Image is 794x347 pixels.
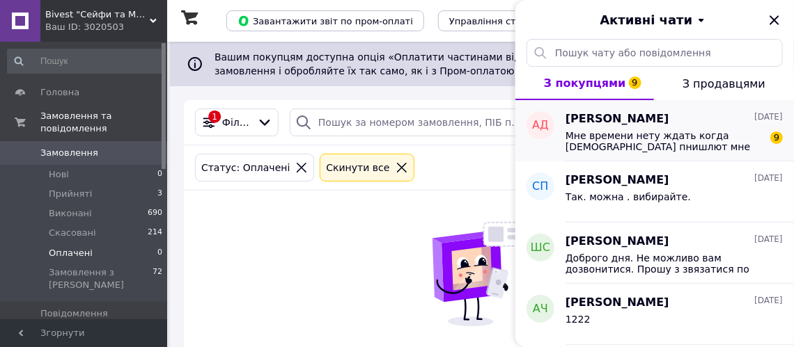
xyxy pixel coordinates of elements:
span: Так. можна . вибирайте. [566,191,691,202]
span: [PERSON_NAME] [566,111,669,127]
span: Замовлення та повідомлення [40,110,167,135]
span: [PERSON_NAME] [566,172,669,188]
span: Мне времени нету ждать когда [DEMOGRAPHIC_DATA] пнишлют мне смс для регистрации в ихнем приложении [566,130,763,152]
span: Завантажити звіт по пром-оплаті [238,15,413,27]
button: АЧ[PERSON_NAME][DATE]1222 [515,284,794,345]
span: З продавцями [683,77,765,90]
span: Фільтри [222,115,251,129]
button: СП[PERSON_NAME][DATE]Так. можна . вибирайте. [515,161,794,223]
span: 9 [629,76,641,89]
button: Закрити [766,12,783,29]
div: Cкинути все [323,160,392,175]
span: Виконані [49,207,92,220]
span: 690 [148,207,162,220]
span: 0 [157,168,162,181]
span: [PERSON_NAME] [566,234,669,250]
span: Нові [49,168,69,181]
span: 3 [157,188,162,200]
span: [DATE] [754,295,783,307]
span: Повідомлення [40,307,108,320]
span: 9 [770,131,783,144]
span: Bivest "Сейфи та Меблі" [45,8,150,21]
span: Скасовані [49,227,96,239]
span: Активні чати [600,11,692,29]
span: 1222 [566,314,591,325]
span: Управління статусами [449,16,556,26]
button: Завантажити звіт по пром-оплаті [226,10,424,31]
div: Статус: Оплачені [198,160,293,175]
button: Управління статусами [438,10,567,31]
span: Вашим покупцям доступна опція «Оплатити частинами від Rozetka» на 2 платежі. Отримуйте нові замов... [215,51,726,76]
span: [DATE] [754,172,783,184]
button: З покупцями9 [515,67,654,100]
span: Оплачені [49,247,93,259]
span: АД [532,118,548,134]
span: 0 [157,247,162,259]
button: АД[PERSON_NAME][DATE]Мне времени нету ждать когда [DEMOGRAPHIC_DATA] пнишлют мне смс для регистра... [515,100,794,161]
input: Пошук чату або повідомлення [527,39,783,67]
span: Доброго дня. Не можливо вам дозвонитися. Прошу з звязатися по тел. [PHONE_NUMBER]. [566,252,763,275]
span: Замовлення [40,147,98,159]
span: 214 [148,227,162,239]
span: СП [532,179,548,195]
span: З покупцями [544,76,626,90]
span: Замовлення з [PERSON_NAME] [49,266,153,291]
span: [DATE] [754,234,783,245]
span: шС [531,240,550,256]
button: шС[PERSON_NAME][DATE]Доброго дня. Не можливо вам дозвонитися. Прошу з звязатися по тел. [PHONE_NU... [515,223,794,284]
button: Активні чати [554,11,755,29]
span: АЧ [533,301,548,317]
button: З продавцями [654,67,794,100]
span: [DATE] [754,111,783,123]
span: 72 [153,266,162,291]
span: Прийняті [49,188,92,200]
div: Ваш ID: 3020503 [45,21,167,33]
input: Пошук за номером замовлення, ПІБ покупця, номером телефону, Email, номером накладної [290,108,538,136]
span: [PERSON_NAME] [566,295,669,311]
span: Головна [40,86,79,99]
input: Пошук [7,49,164,74]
